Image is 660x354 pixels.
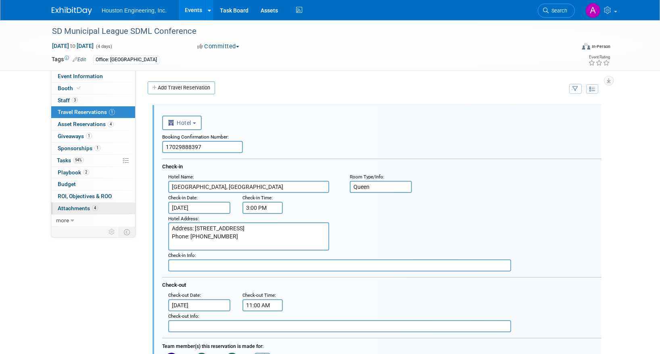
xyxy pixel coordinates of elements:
span: Check-out [162,282,186,288]
span: Hotel Name [168,174,193,180]
span: Houston Engineering, Inc. [102,7,167,14]
a: Edit [73,57,86,62]
a: Budget [51,178,135,190]
span: Sponsorships [58,145,100,151]
div: Booking Confirmation Number: [162,130,602,141]
span: 3 [72,97,78,103]
body: Rich Text Area. Press ALT-0 for help. [4,3,428,25]
span: Check-in Info [168,253,195,258]
img: Ali Ringheimer [585,3,601,18]
span: 1 [94,145,100,151]
span: Travel Reservations [58,109,115,115]
span: Search [549,8,567,14]
span: Tasks [57,157,84,164]
span: Hotel [168,120,191,126]
span: Check-in Time [242,195,272,201]
span: Hotel Address [168,216,198,222]
button: Committed [194,42,242,51]
small: : [168,174,194,180]
a: Travel Reservations1 [51,106,135,118]
span: Giveaways [58,133,92,139]
a: Search [538,4,575,18]
div: Team member(s) this reservation is made for: [162,340,602,351]
td: Toggle Event Tabs [119,227,136,237]
span: (4 days) [95,44,112,49]
span: Check-in [162,164,183,170]
a: Add Travel Reservation [148,81,215,94]
a: Asset Reservations4 [51,118,135,130]
small: : [168,313,199,319]
span: Check-out Time [242,292,275,298]
span: Attachments [58,205,98,211]
span: Budget [58,181,76,187]
span: 1 [109,109,115,115]
img: ExhibitDay [52,7,92,15]
a: Event Information [51,70,135,82]
small: : [350,174,384,180]
small: : [168,195,198,201]
div: Event Format [527,42,610,54]
td: Personalize Event Tab Strip [105,227,119,237]
small: : [168,253,196,258]
button: Hotel [162,116,202,130]
span: 1 [86,133,92,139]
span: 2 [83,169,89,175]
small: : [168,292,201,298]
a: Sponsorships1 [51,143,135,154]
i: Filter by Traveler [573,87,579,92]
textarea: Address: [STREET_ADDRESS] Phone: [PHONE_NUMBER] [168,222,329,250]
a: Playbook2 [51,167,135,178]
span: to [69,43,77,49]
a: Attachments4 [51,203,135,214]
span: Staff [58,97,78,104]
small: : [242,292,276,298]
span: ROI, Objectives & ROO [58,193,112,199]
a: ROI, Objectives & ROO [51,190,135,202]
span: Check-out Date [168,292,200,298]
div: SD Municipal League SDML Conference [49,24,563,39]
a: Staff3 [51,95,135,106]
span: Event Information [58,73,103,79]
span: Check-in Date [168,195,196,201]
span: Asset Reservations [58,121,114,127]
a: more [51,215,135,226]
span: Playbook [58,169,89,176]
span: 4 [108,121,114,127]
a: Tasks94% [51,155,135,166]
span: Check-out Info [168,313,198,319]
i: Booth reservation complete [77,86,81,90]
div: Office: [GEOGRAPHIC_DATA] [93,56,159,64]
span: 94% [73,157,84,163]
div: Event Rating [588,55,610,59]
small: : [242,195,273,201]
a: Giveaways1 [51,130,135,142]
a: Booth [51,83,135,94]
span: Booth [58,85,82,91]
small: : [168,216,199,222]
span: 4 [92,205,98,211]
td: Tags [52,55,86,64]
span: more [56,217,69,224]
span: Room Type/Info [350,174,383,180]
p: Cancellations made before [DATE] 12:00 AM (hotel time) qualify for a full refund. Cancellations m... [5,3,427,25]
img: Format-Inperson.png [582,43,590,50]
span: [DATE] [DATE] [52,42,94,50]
div: In-Person [591,43,610,50]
